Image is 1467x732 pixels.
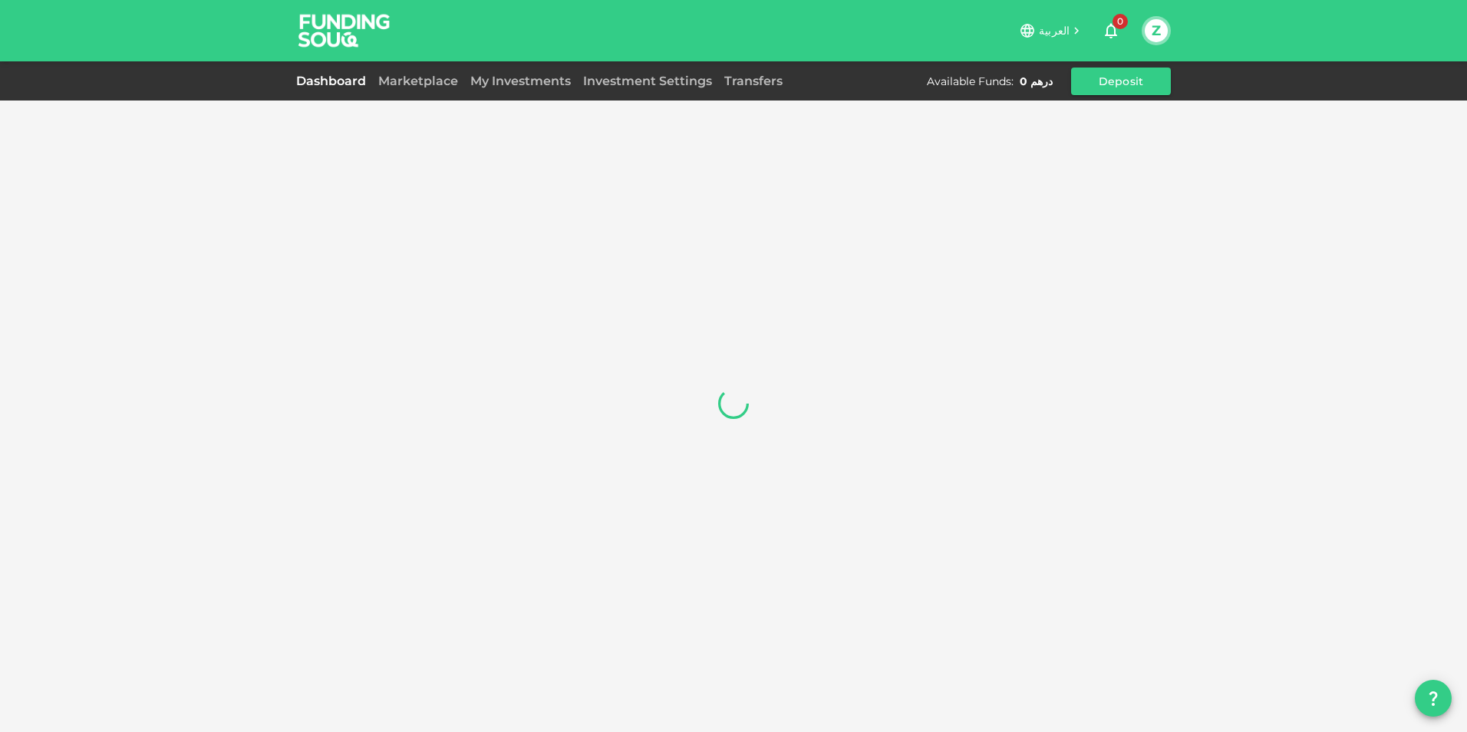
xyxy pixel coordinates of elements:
[296,74,372,88] a: Dashboard
[927,74,1014,89] div: Available Funds :
[577,74,718,88] a: Investment Settings
[1096,15,1126,46] button: 0
[1071,68,1171,95] button: Deposit
[372,74,464,88] a: Marketplace
[1113,14,1128,29] span: 0
[1145,19,1168,42] button: Z
[464,74,577,88] a: My Investments
[718,74,789,88] a: Transfers
[1020,74,1053,89] div: درهم 0
[1039,24,1070,38] span: العربية
[1415,680,1452,717] button: question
